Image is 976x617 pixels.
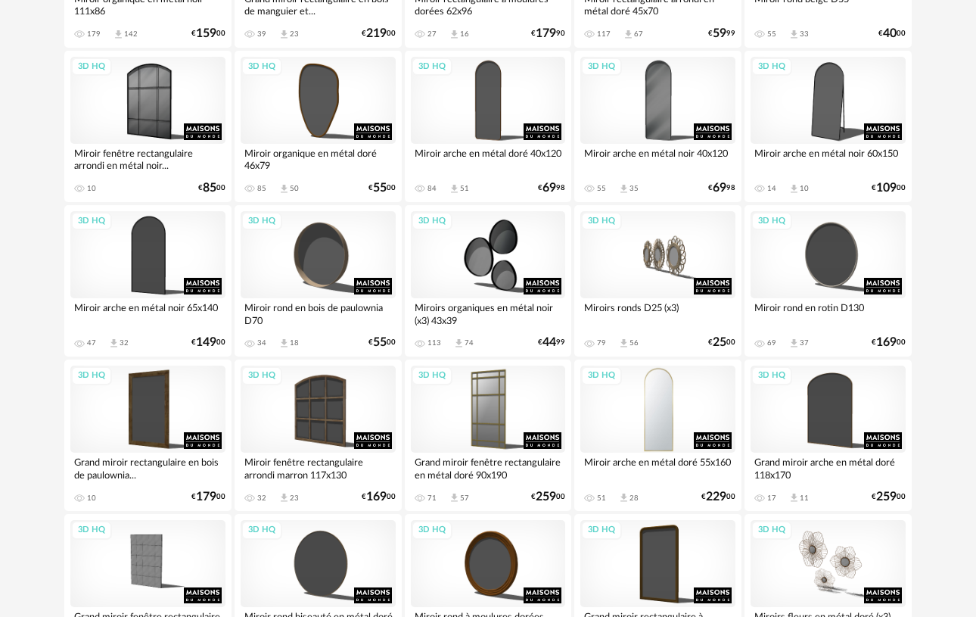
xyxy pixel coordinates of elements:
[196,29,216,39] span: 159
[460,30,469,39] div: 16
[427,184,437,193] div: 84
[788,183,800,195] span: Download icon
[629,494,639,503] div: 28
[241,298,396,329] div: Miroir rond en bois de paulownia D70
[70,298,225,329] div: Miroir arche en métal noir 65x140
[876,492,897,502] span: 259
[744,51,912,202] a: 3D HQ Miroir arche en métal noir 60x150 14 Download icon 10 €10900
[767,494,776,503] div: 17
[241,521,282,540] div: 3D HQ
[751,453,906,483] div: Grand miroir arche en métal doré 118x170
[872,492,906,502] div: € 00
[405,360,572,511] a: 3D HQ Grand miroir fenêtre rectangulaire en métal doré 90x190 71 Download icon 57 €25900
[290,30,299,39] div: 23
[241,366,282,385] div: 3D HQ
[597,338,606,347] div: 79
[362,29,396,39] div: € 00
[412,366,452,385] div: 3D HQ
[751,298,906,329] div: Miroir rond en rotin D130
[713,338,726,347] span: 25
[87,30,101,39] div: 179
[427,494,437,503] div: 71
[800,338,809,347] div: 37
[876,338,897,347] span: 169
[71,366,112,385] div: 3D HQ
[453,338,465,349] span: Download icon
[427,338,441,347] div: 113
[634,30,643,39] div: 67
[70,144,225,174] div: Miroir fenêtre rectangulaire arrondi en métal noir...
[708,338,735,347] div: € 00
[542,338,556,347] span: 44
[713,183,726,193] span: 69
[241,212,282,231] div: 3D HQ
[788,29,800,40] span: Download icon
[278,29,290,40] span: Download icon
[203,183,216,193] span: 85
[800,184,809,193] div: 10
[751,212,792,231] div: 3D HQ
[536,492,556,502] span: 259
[744,205,912,357] a: 3D HQ Miroir rond en rotin D130 69 Download icon 37 €16900
[191,338,225,347] div: € 00
[788,492,800,503] span: Download icon
[629,184,639,193] div: 35
[788,338,800,349] span: Download icon
[542,183,556,193] span: 69
[878,29,906,39] div: € 00
[87,494,96,503] div: 10
[412,58,452,76] div: 3D HQ
[623,29,634,40] span: Download icon
[257,494,266,503] div: 32
[460,184,469,193] div: 51
[800,30,809,39] div: 33
[64,360,232,511] a: 3D HQ Grand miroir rectangulaire en bois de paulownia... 10 €17900
[196,338,216,347] span: 149
[198,183,225,193] div: € 00
[87,184,96,193] div: 10
[449,29,460,40] span: Download icon
[581,521,622,540] div: 3D HQ
[71,521,112,540] div: 3D HQ
[800,494,809,503] div: 11
[536,29,556,39] span: 179
[597,30,611,39] div: 117
[257,338,266,347] div: 34
[872,338,906,347] div: € 00
[411,453,566,483] div: Grand miroir fenêtre rectangulaire en métal doré 90x190
[241,58,282,76] div: 3D HQ
[767,184,776,193] div: 14
[597,494,606,503] div: 51
[368,183,396,193] div: € 00
[744,360,912,511] a: 3D HQ Grand miroir arche en métal doré 118x170 17 Download icon 11 €25900
[574,51,741,202] a: 3D HQ Miroir arche en métal noir 40x120 55 Download icon 35 €6998
[581,366,622,385] div: 3D HQ
[751,366,792,385] div: 3D HQ
[235,205,402,357] a: 3D HQ Miroir rond en bois de paulownia D70 34 Download icon 18 €5500
[412,521,452,540] div: 3D HQ
[191,492,225,502] div: € 00
[581,212,622,231] div: 3D HQ
[706,492,726,502] span: 229
[708,183,735,193] div: € 98
[405,205,572,357] a: 3D HQ Miroirs organiques en métal noir (x3) 43x39 113 Download icon 74 €4499
[278,492,290,503] span: Download icon
[751,144,906,174] div: Miroir arche en métal noir 60x150
[278,338,290,349] span: Download icon
[531,29,565,39] div: € 90
[290,184,299,193] div: 50
[449,492,460,503] span: Download icon
[883,29,897,39] span: 40
[580,298,735,329] div: Miroirs ronds D25 (x3)
[290,338,299,347] div: 18
[373,183,387,193] span: 55
[64,51,232,202] a: 3D HQ Miroir fenêtre rectangulaire arrondi en métal noir... 10 €8500
[767,30,776,39] div: 55
[108,338,120,349] span: Download icon
[411,298,566,329] div: Miroirs organiques en métal noir (x3) 43x39
[196,492,216,502] span: 179
[120,338,129,347] div: 32
[597,184,606,193] div: 55
[465,338,474,347] div: 74
[538,338,565,347] div: € 99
